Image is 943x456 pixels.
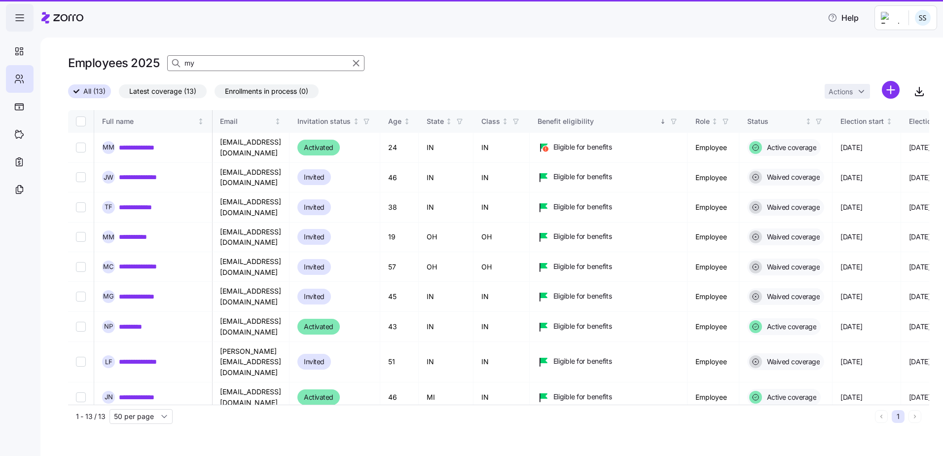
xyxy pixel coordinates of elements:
td: [EMAIL_ADDRESS][DOMAIN_NAME] [212,163,290,192]
td: 43 [380,312,419,342]
td: IN [419,133,473,163]
span: [DATE] [840,322,862,332]
div: Role [695,116,710,127]
span: Eligible for benefits [553,262,612,271]
td: [EMAIL_ADDRESS][DOMAIN_NAME] [212,192,290,222]
svg: add icon [882,81,900,99]
span: [DATE] [840,202,862,212]
span: Activated [304,391,333,403]
td: IN [473,163,530,192]
button: 1 [892,410,905,423]
div: Not sorted [502,118,508,125]
div: Not sorted [353,118,360,125]
span: Eligible for benefits [553,142,612,152]
img: b3a65cbeab486ed89755b86cd886e362 [915,10,931,26]
input: Select record 9 [76,392,86,402]
span: [DATE] [840,292,862,302]
div: Not sorted [805,118,812,125]
td: [EMAIL_ADDRESS][DOMAIN_NAME] [212,133,290,163]
td: IN [473,133,530,163]
span: [DATE] [909,202,931,212]
td: 19 [380,223,419,252]
div: Not sorted [274,118,281,125]
input: Select record 4 [76,232,86,242]
span: [DATE] [909,173,931,183]
span: Enrollments in process (0) [225,85,308,98]
input: Select record 3 [76,202,86,212]
button: Actions [825,84,870,99]
span: T F [105,204,112,210]
span: Waived coverage [764,202,820,212]
span: [DATE] [840,173,862,183]
span: Invited [304,171,325,183]
input: Select record 1 [76,143,86,152]
input: Select record 5 [76,262,86,272]
span: Waived coverage [764,292,820,302]
td: Employee [688,223,739,252]
input: Select record 8 [76,357,86,367]
td: Employee [688,382,739,413]
span: Active coverage [764,322,817,332]
div: Sorted descending [659,118,666,125]
span: J N [105,394,113,400]
td: Employee [688,133,739,163]
span: J W [104,174,113,181]
span: L F [105,359,112,365]
td: [EMAIL_ADDRESS][DOMAIN_NAME] [212,282,290,311]
td: [EMAIL_ADDRESS][DOMAIN_NAME] [212,252,290,282]
th: Election startNot sorted [833,110,901,133]
span: [DATE] [840,232,862,242]
span: Invited [304,201,325,213]
div: Class [481,116,500,127]
td: IN [419,163,473,192]
td: 24 [380,133,419,163]
span: [DATE] [840,143,862,152]
th: Invitation statusNot sorted [290,110,380,133]
input: Search Employees [167,55,364,71]
span: [DATE] [840,357,862,367]
td: IN [473,282,530,311]
td: Employee [688,342,739,382]
td: [EMAIL_ADDRESS][DOMAIN_NAME] [212,312,290,342]
span: Eligible for benefits [553,392,612,402]
td: OH [473,252,530,282]
input: Select record 6 [76,292,86,302]
span: N P [104,323,113,330]
span: [DATE] [909,322,931,332]
th: Full nameNot sorted [94,110,213,133]
span: Eligible for benefits [553,321,612,331]
span: Invited [304,231,325,243]
span: Latest coverage (13) [129,85,196,98]
td: Employee [688,312,739,342]
th: ClassNot sorted [473,110,530,133]
input: Select all records [76,116,86,126]
img: Employer logo [881,12,901,24]
span: M G [103,293,114,300]
span: M M [103,234,114,240]
button: Next page [908,410,921,423]
th: EmailNot sorted [212,110,290,133]
span: Eligible for benefits [553,291,612,301]
span: Active coverage [764,143,817,152]
td: IN [473,312,530,342]
div: Benefit eligibility [538,116,658,127]
td: OH [419,252,473,282]
td: Employee [688,163,739,192]
th: Benefit eligibilitySorted descending [530,110,688,133]
td: [PERSON_NAME][EMAIL_ADDRESS][DOMAIN_NAME] [212,342,290,382]
div: Full name [102,116,196,127]
th: StateNot sorted [419,110,473,133]
td: IN [419,192,473,222]
span: [DATE] [909,392,931,402]
td: 46 [380,163,419,192]
td: 51 [380,342,419,382]
span: Activated [304,142,333,153]
span: [DATE] [909,262,931,272]
input: Select record 2 [76,172,86,182]
span: [DATE] [909,232,931,242]
div: Election start [840,116,884,127]
h1: Employees 2025 [68,55,159,71]
td: [EMAIL_ADDRESS][DOMAIN_NAME] [212,382,290,413]
td: MI [419,382,473,413]
div: Invitation status [297,116,351,127]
